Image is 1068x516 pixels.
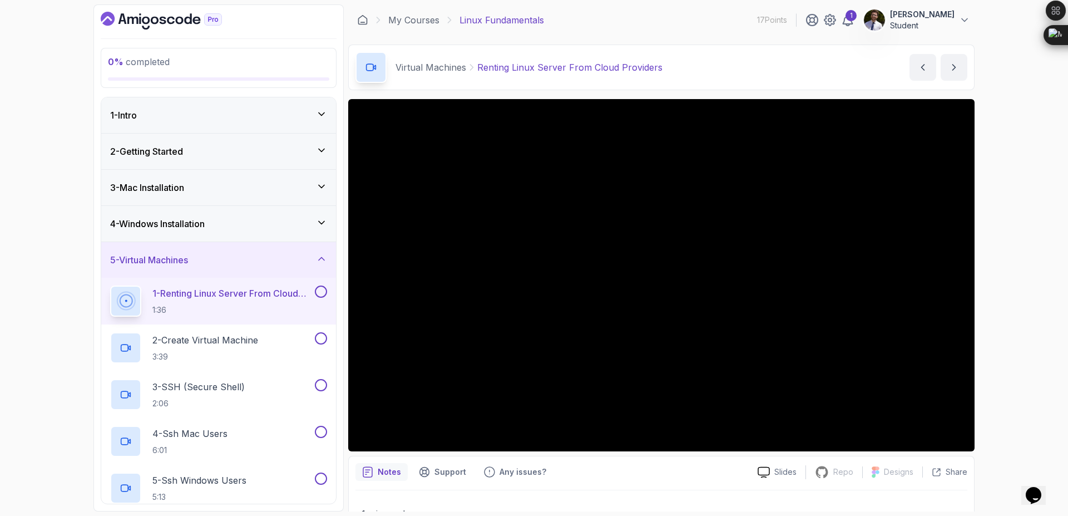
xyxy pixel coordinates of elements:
p: 5 - Ssh Windows Users [152,474,246,487]
p: Repo [833,466,853,478]
p: 4 - Ssh Mac Users [152,427,228,440]
span: 0 % [108,56,123,67]
a: Dashboard [101,12,248,30]
button: next content [941,54,967,81]
button: 5-Virtual Machines [101,242,336,278]
iframe: 1 - Renting Linux Server From Cloud Providers [348,99,975,451]
button: 4-Ssh Mac Users6:01 [110,426,327,457]
p: Any issues? [500,466,546,478]
p: Slides [774,466,797,478]
p: Support [434,466,466,478]
p: Linux Fundamentals [459,13,544,27]
p: Student [890,20,955,31]
iframe: chat widget [1021,471,1057,505]
p: 6:01 [152,445,228,456]
button: 3-Mac Installation [101,170,336,205]
p: 3 - SSH (Secure Shell) [152,380,245,394]
h3: 3 - Mac Installation [110,181,184,194]
button: previous content [909,54,936,81]
p: 17 Points [757,14,787,26]
button: 3-SSH (Secure Shell)2:06 [110,379,327,410]
button: Support button [412,463,473,481]
p: [PERSON_NAME] [890,9,955,20]
button: Share [922,466,967,478]
a: My Courses [388,13,439,27]
a: 1 [841,13,854,27]
p: 5:13 [152,492,246,503]
button: notes button [355,463,408,481]
button: 1-Intro [101,97,336,133]
p: 1:36 [152,304,313,316]
img: user profile image [864,9,885,31]
h3: 4 - Windows Installation [110,217,205,230]
button: 2-Getting Started [101,134,336,169]
button: 5-Ssh Windows Users5:13 [110,473,327,504]
p: Share [946,466,967,478]
a: Dashboard [357,14,368,26]
p: 2 - Create Virtual Machine [152,333,258,347]
h3: 5 - Virtual Machines [110,253,188,267]
a: Slides [749,466,805,478]
p: 1 - Renting Linux Server From Cloud Providers [152,287,313,300]
p: 2:06 [152,398,245,409]
span: completed [108,56,170,67]
p: Renting Linux Server From Cloud Providers [477,61,662,74]
button: user profile image[PERSON_NAME]Student [863,9,970,31]
div: 1 [845,10,857,21]
button: Feedback button [477,463,553,481]
p: 3:39 [152,351,258,362]
p: Notes [378,466,401,478]
button: 1-Renting Linux Server From Cloud Providers1:36 [110,286,327,317]
p: Designs [884,466,913,478]
h3: 2 - Getting Started [110,145,183,158]
h3: 1 - Intro [110,109,137,122]
p: Virtual Machines [395,61,466,74]
button: 4-Windows Installation [101,206,336,242]
button: 2-Create Virtual Machine3:39 [110,332,327,363]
